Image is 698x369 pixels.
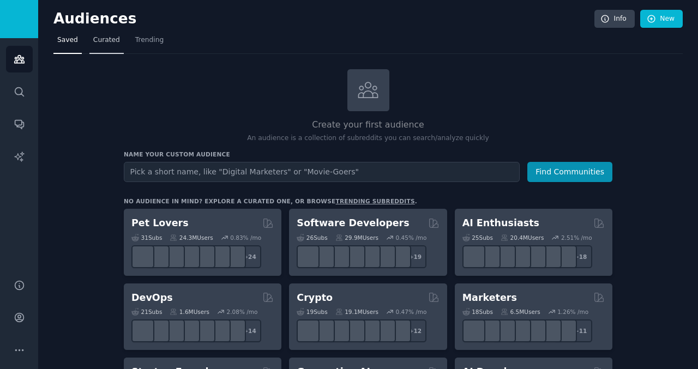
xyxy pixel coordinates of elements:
a: trending subreddits [335,198,414,204]
h2: Create your first audience [124,118,612,132]
h3: Name your custom audience [124,150,612,158]
h2: Audiences [53,10,594,28]
img: chatgpt_promptDesign [511,248,528,265]
h2: Software Developers [297,216,409,230]
div: 18 Sub s [462,308,493,316]
img: AWS_Certified_Experts [150,323,167,340]
img: turtle [180,248,197,265]
div: + 12 [404,319,426,342]
div: 1.6M Users [170,308,209,316]
img: dogbreed [226,248,243,265]
div: 31 Sub s [131,234,162,241]
img: bigseo [480,323,497,340]
img: GummySearch logo [7,10,32,29]
img: OpenAIDev [541,248,558,265]
div: No audience in mind? Explore a curated one, or browse . [124,197,417,205]
div: 2.08 % /mo [227,308,258,316]
img: reactnative [361,248,378,265]
div: 25 Sub s [462,234,493,241]
div: 19 Sub s [297,308,327,316]
h2: Pet Lovers [131,216,189,230]
img: googleads [526,323,543,340]
a: New [640,10,683,28]
span: Curated [93,35,120,45]
p: An audience is a collection of subreddits you can search/analyze quickly [124,134,612,143]
img: AskComputerScience [376,248,393,265]
img: PlatformEngineers [226,323,243,340]
div: 0.45 % /mo [396,234,427,241]
img: elixir [392,248,408,265]
img: DevOpsLinks [180,323,197,340]
a: Curated [89,32,124,54]
a: Saved [53,32,82,54]
img: AItoolsCatalog [496,248,513,265]
img: OnlineMarketing [557,323,574,340]
img: herpetology [135,248,152,265]
div: 1.26 % /mo [557,308,588,316]
div: 21 Sub s [131,308,162,316]
div: 2.51 % /mo [561,234,592,241]
h2: AI Enthusiasts [462,216,539,230]
img: platformengineering [196,323,213,340]
div: 0.47 % /mo [396,308,427,316]
img: iOSProgramming [346,248,363,265]
img: ballpython [150,248,167,265]
div: 19.1M Users [335,308,378,316]
img: ArtificalIntelligence [557,248,574,265]
img: learnjavascript [330,248,347,265]
img: PetAdvice [211,248,228,265]
img: csharp [315,248,332,265]
img: azuredevops [135,323,152,340]
a: Trending [131,32,167,54]
a: Info [594,10,635,28]
h2: DevOps [131,291,173,305]
div: + 19 [404,245,426,268]
img: web3 [346,323,363,340]
img: ethfinance [300,323,317,340]
img: defiblockchain [361,323,378,340]
input: Pick a short name, like "Digital Marketers" or "Movie-Goers" [124,162,520,182]
img: CryptoNews [376,323,393,340]
img: chatgpt_prompts_ [526,248,543,265]
img: Docker_DevOps [165,323,182,340]
h2: Marketers [462,291,517,305]
img: software [300,248,317,265]
img: cockatiel [196,248,213,265]
div: 0.83 % /mo [230,234,261,241]
div: + 24 [238,245,261,268]
h2: Crypto [297,291,333,305]
img: ethstaker [330,323,347,340]
div: + 14 [238,319,261,342]
div: 6.5M Users [501,308,540,316]
div: 20.4M Users [501,234,544,241]
div: 24.3M Users [170,234,213,241]
img: GoogleGeminiAI [465,248,482,265]
div: + 18 [569,245,592,268]
div: + 11 [569,319,592,342]
span: Saved [57,35,78,45]
button: Find Communities [527,162,612,182]
img: defi_ [392,323,408,340]
img: AskMarketing [496,323,513,340]
img: 0xPolygon [315,323,332,340]
img: aws_cdk [211,323,228,340]
img: Emailmarketing [511,323,528,340]
div: 26 Sub s [297,234,327,241]
img: MarketingResearch [541,323,558,340]
img: content_marketing [465,323,482,340]
span: Trending [135,35,164,45]
img: leopardgeckos [165,248,182,265]
img: DeepSeek [480,248,497,265]
div: 29.9M Users [335,234,378,241]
